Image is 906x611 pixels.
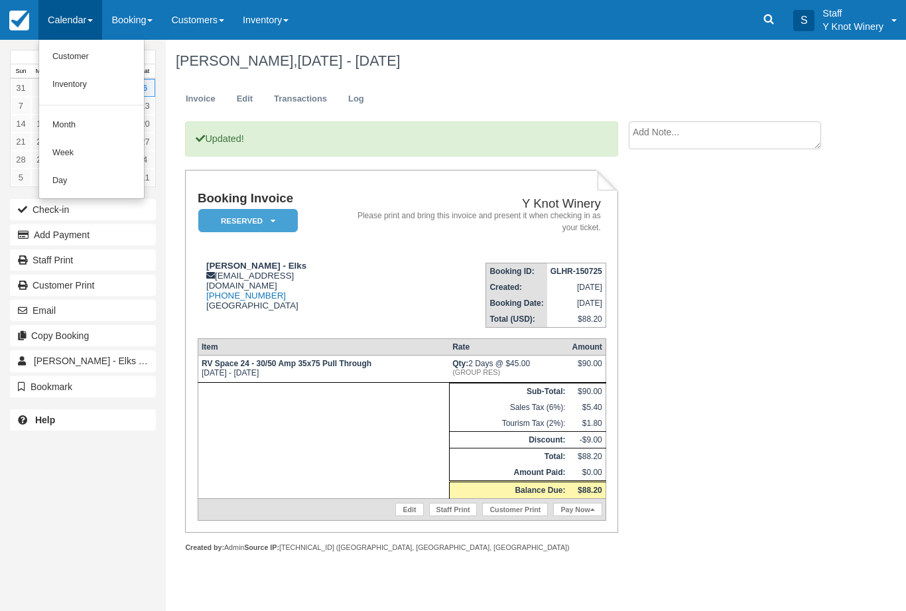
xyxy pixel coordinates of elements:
a: Day [39,167,144,195]
a: Customer [39,43,144,71]
ul: Calendar [38,40,145,199]
a: Inventory [39,71,144,99]
a: Month [39,111,144,139]
a: Week [39,139,144,167]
